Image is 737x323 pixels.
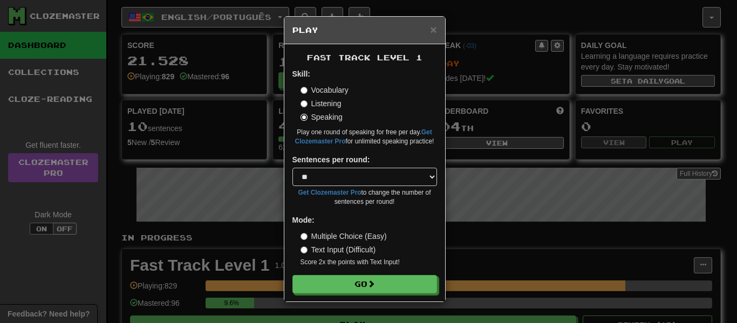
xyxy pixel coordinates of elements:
input: Multiple Choice (Easy) [301,233,308,240]
small: to change the number of sentences per round! [292,188,437,207]
label: Text Input (Difficult) [301,244,376,255]
input: Listening [301,100,308,107]
label: Sentences per round: [292,154,370,165]
button: Close [430,24,436,35]
h5: Play [292,25,437,36]
small: Play one round of speaking for free per day. for unlimited speaking practice! [292,128,437,146]
span: × [430,23,436,36]
a: Get Clozemaster Pro [298,189,361,196]
input: Vocabulary [301,87,308,94]
label: Speaking [301,112,343,122]
label: Multiple Choice (Easy) [301,231,387,242]
strong: Mode: [292,216,315,224]
strong: Skill: [292,70,310,78]
input: Text Input (Difficult) [301,246,308,253]
label: Vocabulary [301,85,349,95]
input: Speaking [301,114,308,121]
small: Score 2x the points with Text Input ! [301,258,437,267]
button: Go [292,275,437,293]
span: Fast Track Level 1 [307,53,422,62]
label: Listening [301,98,342,109]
